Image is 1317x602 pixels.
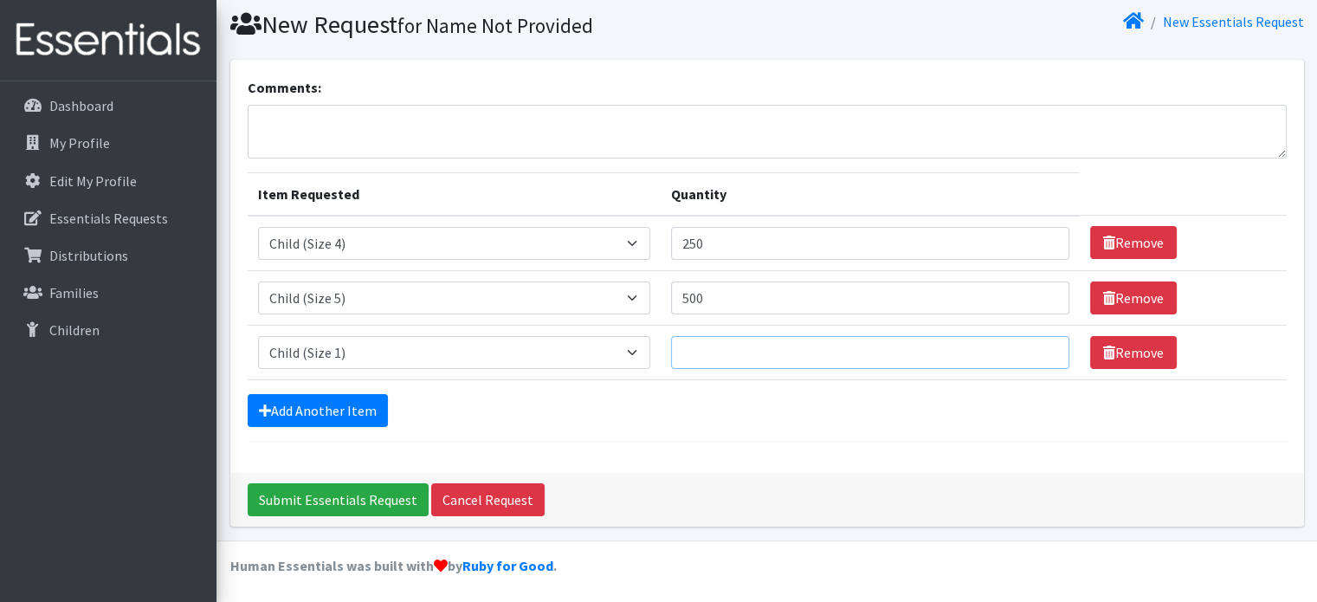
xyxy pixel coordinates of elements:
a: Children [7,313,210,347]
a: Add Another Item [248,394,388,427]
label: Comments: [248,77,321,98]
a: Essentials Requests [7,201,210,236]
p: My Profile [49,134,110,152]
a: New Essentials Request [1163,13,1304,30]
th: Quantity [661,172,1079,216]
a: Remove [1090,282,1177,314]
p: Edit My Profile [49,172,137,190]
img: HumanEssentials [7,11,210,69]
a: Cancel Request [431,483,545,516]
a: Distributions [7,238,210,273]
a: Ruby for Good [462,557,553,574]
th: Item Requested [248,172,662,216]
a: Edit My Profile [7,164,210,198]
p: Distributions [49,247,128,264]
input: Submit Essentials Request [248,483,429,516]
p: Essentials Requests [49,210,168,227]
a: Families [7,275,210,310]
a: Remove [1090,336,1177,369]
a: Remove [1090,226,1177,259]
small: for Name Not Provided [397,13,593,38]
a: My Profile [7,126,210,160]
p: Children [49,321,100,339]
p: Dashboard [49,97,113,114]
strong: Human Essentials was built with by . [230,557,557,574]
a: Dashboard [7,88,210,123]
p: Families [49,284,99,301]
h1: New Request [230,10,761,40]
